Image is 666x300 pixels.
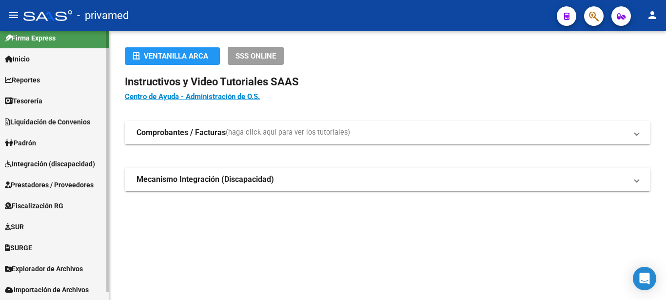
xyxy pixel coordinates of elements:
span: Tesorería [5,96,42,106]
mat-icon: menu [8,9,20,21]
button: Ventanilla ARCA [125,47,220,65]
span: Padrón [5,138,36,148]
a: Centro de Ayuda - Administración de O.S. [125,92,260,101]
span: - privamed [77,5,129,26]
mat-icon: person [646,9,658,21]
span: Explorador de Archivos [5,263,83,274]
strong: Mecanismo Integración (Discapacidad) [137,174,274,185]
h2: Instructivos y Video Tutoriales SAAS [125,73,650,91]
mat-expansion-panel-header: Comprobantes / Facturas(haga click aquí para ver los tutoriales) [125,121,650,144]
div: Ventanilla ARCA [133,47,212,65]
span: SURGE [5,242,32,253]
span: Inicio [5,54,30,64]
span: SSS ONLINE [235,52,276,60]
button: SSS ONLINE [228,47,284,65]
mat-expansion-panel-header: Mecanismo Integración (Discapacidad) [125,168,650,191]
span: Prestadores / Proveedores [5,180,94,190]
span: Fiscalización RG [5,200,63,211]
span: Liquidación de Convenios [5,117,90,127]
span: SUR [5,221,24,232]
span: Integración (discapacidad) [5,159,95,169]
div: Open Intercom Messenger [633,267,656,290]
span: (haga click aquí para ver los tutoriales) [226,127,350,138]
span: Reportes [5,75,40,85]
span: Importación de Archivos [5,284,89,295]
span: Firma Express [5,33,56,43]
strong: Comprobantes / Facturas [137,127,226,138]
